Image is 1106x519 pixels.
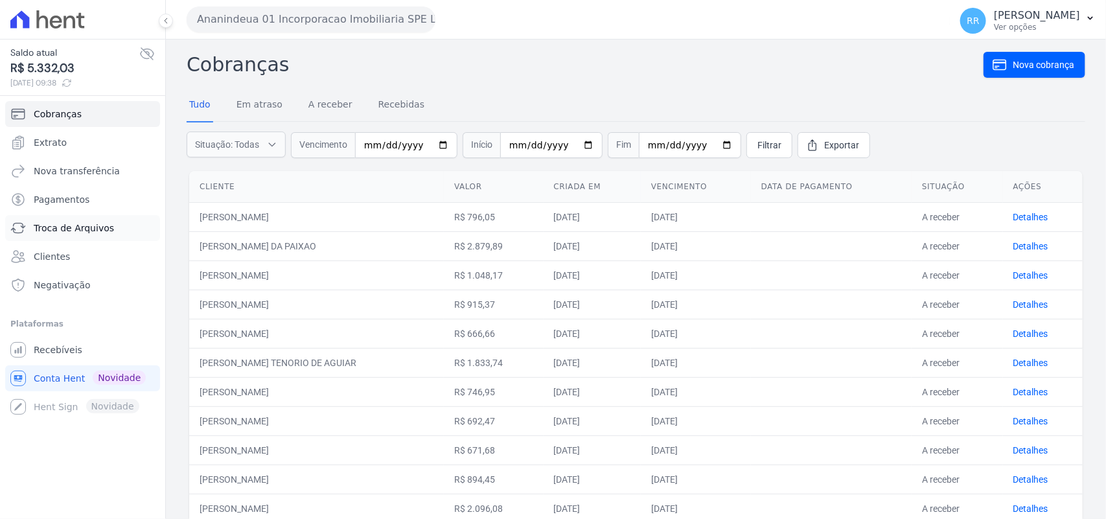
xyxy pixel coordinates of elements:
span: Filtrar [757,139,781,152]
span: RR [967,16,979,25]
td: A receber [912,260,1002,290]
td: R$ 1.048,17 [444,260,543,290]
span: Pagamentos [34,193,89,206]
td: [DATE] [544,377,641,406]
td: R$ 746,95 [444,377,543,406]
span: Cobranças [34,108,82,121]
a: Nova transferência [5,158,160,184]
td: A receber [912,290,1002,319]
td: [PERSON_NAME] [189,260,444,290]
span: Negativação [34,279,91,292]
span: Situação: Todas [195,138,259,151]
span: Clientes [34,250,70,263]
button: Situação: Todas [187,132,286,157]
span: Conta Hent [34,372,85,385]
a: Pagamentos [5,187,160,213]
a: Filtrar [746,132,792,158]
span: Fim [608,132,639,158]
a: Recebidas [376,89,428,122]
th: Criada em [544,171,641,203]
th: Cliente [189,171,444,203]
a: Cobranças [5,101,160,127]
a: Tudo [187,89,213,122]
th: Situação [912,171,1002,203]
td: [DATE] [641,260,751,290]
td: R$ 915,37 [444,290,543,319]
td: [DATE] [544,202,641,231]
a: Detalhes [1013,270,1048,281]
a: Nova cobrança [984,52,1085,78]
td: [PERSON_NAME] [189,465,444,494]
td: [DATE] [641,290,751,319]
a: Detalhes [1013,387,1048,397]
p: Ver opções [994,22,1080,32]
td: R$ 796,05 [444,202,543,231]
th: Valor [444,171,543,203]
td: [DATE] [544,348,641,377]
a: Clientes [5,244,160,270]
button: RR [PERSON_NAME] Ver opções [950,3,1106,39]
td: [PERSON_NAME] TENORIO DE AGUIAR [189,348,444,377]
span: Recebíveis [34,343,82,356]
td: [PERSON_NAME] [189,319,444,348]
td: A receber [912,348,1002,377]
th: Vencimento [641,171,751,203]
a: Exportar [798,132,870,158]
a: Negativação [5,272,160,298]
td: [DATE] [641,231,751,260]
td: R$ 692,47 [444,406,543,435]
td: R$ 2.879,89 [444,231,543,260]
td: [DATE] [641,465,751,494]
span: Extrato [34,136,67,149]
td: R$ 666,66 [444,319,543,348]
a: A receber [306,89,355,122]
div: Plataformas [10,316,155,332]
span: Novidade [93,371,146,385]
button: Ananindeua 01 Incorporacao Imobiliaria SPE LTDA [187,6,435,32]
td: A receber [912,435,1002,465]
td: R$ 671,68 [444,435,543,465]
td: [DATE] [544,231,641,260]
td: [DATE] [544,435,641,465]
th: Data de pagamento [751,171,912,203]
a: Detalhes [1013,299,1048,310]
a: Detalhes [1013,474,1048,485]
td: [PERSON_NAME] DA PAIXAO [189,231,444,260]
span: Saldo atual [10,46,139,60]
a: Recebíveis [5,337,160,363]
span: R$ 5.332,03 [10,60,139,77]
a: Detalhes [1013,503,1048,514]
td: [PERSON_NAME] [189,290,444,319]
span: [DATE] 09:38 [10,77,139,89]
td: [DATE] [641,348,751,377]
td: [DATE] [544,260,641,290]
td: [DATE] [544,290,641,319]
td: A receber [912,231,1002,260]
span: Exportar [824,139,859,152]
td: A receber [912,377,1002,406]
a: Extrato [5,130,160,156]
a: Detalhes [1013,241,1048,251]
nav: Sidebar [10,101,155,420]
th: Ações [1003,171,1083,203]
td: [DATE] [641,435,751,465]
a: Detalhes [1013,212,1048,222]
span: Nova cobrança [1013,58,1074,71]
h2: Cobranças [187,50,984,79]
a: Em atraso [234,89,285,122]
td: A receber [912,406,1002,435]
td: [DATE] [641,319,751,348]
a: Detalhes [1013,416,1048,426]
td: [DATE] [641,202,751,231]
span: Início [463,132,500,158]
p: [PERSON_NAME] [994,9,1080,22]
span: Vencimento [291,132,355,158]
a: Conta Hent Novidade [5,365,160,391]
td: A receber [912,319,1002,348]
a: Detalhes [1013,445,1048,456]
td: A receber [912,202,1002,231]
td: [PERSON_NAME] [189,406,444,435]
td: R$ 894,45 [444,465,543,494]
span: Troca de Arquivos [34,222,114,235]
a: Detalhes [1013,329,1048,339]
